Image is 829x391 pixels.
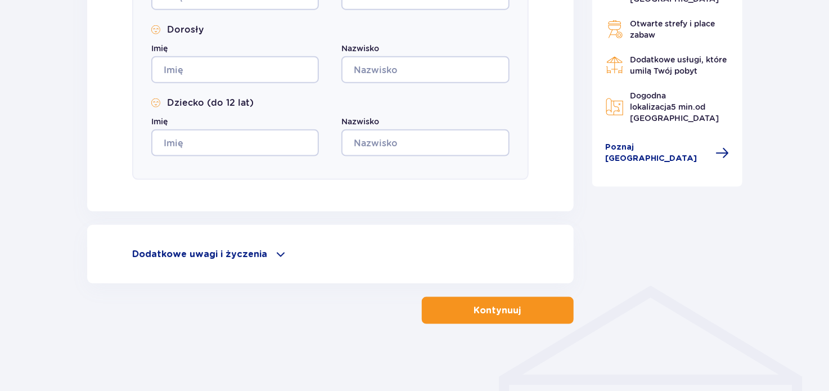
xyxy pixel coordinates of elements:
img: Restaurant Icon [606,56,624,74]
span: Poznaj [GEOGRAPHIC_DATA] [606,142,709,164]
a: Poznaj [GEOGRAPHIC_DATA] [606,142,729,164]
span: Dogodna lokalizacja od [GEOGRAPHIC_DATA] [630,91,719,123]
p: Dorosły [167,24,204,36]
span: Dodatkowe usługi, które umilą Twój pobyt [630,55,727,75]
span: 5 min. [672,102,696,111]
img: Grill Icon [606,20,624,38]
p: Dziecko (do 12 lat) [167,97,254,109]
p: Kontynuuj [474,304,521,317]
label: Imię [151,116,168,127]
p: Dodatkowe uwagi i życzenia [132,248,267,260]
input: Nazwisko [341,129,509,156]
img: Map Icon [606,98,624,116]
label: Imię [151,43,168,54]
img: Smile Icon [151,98,160,107]
label: Nazwisko [341,116,379,127]
button: Kontynuuj [422,297,574,324]
input: Nazwisko [341,56,509,83]
img: Smile Icon [151,25,160,34]
span: Otwarte strefy i place zabaw [630,19,715,39]
label: Nazwisko [341,43,379,54]
input: Imię [151,56,319,83]
input: Imię [151,129,319,156]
